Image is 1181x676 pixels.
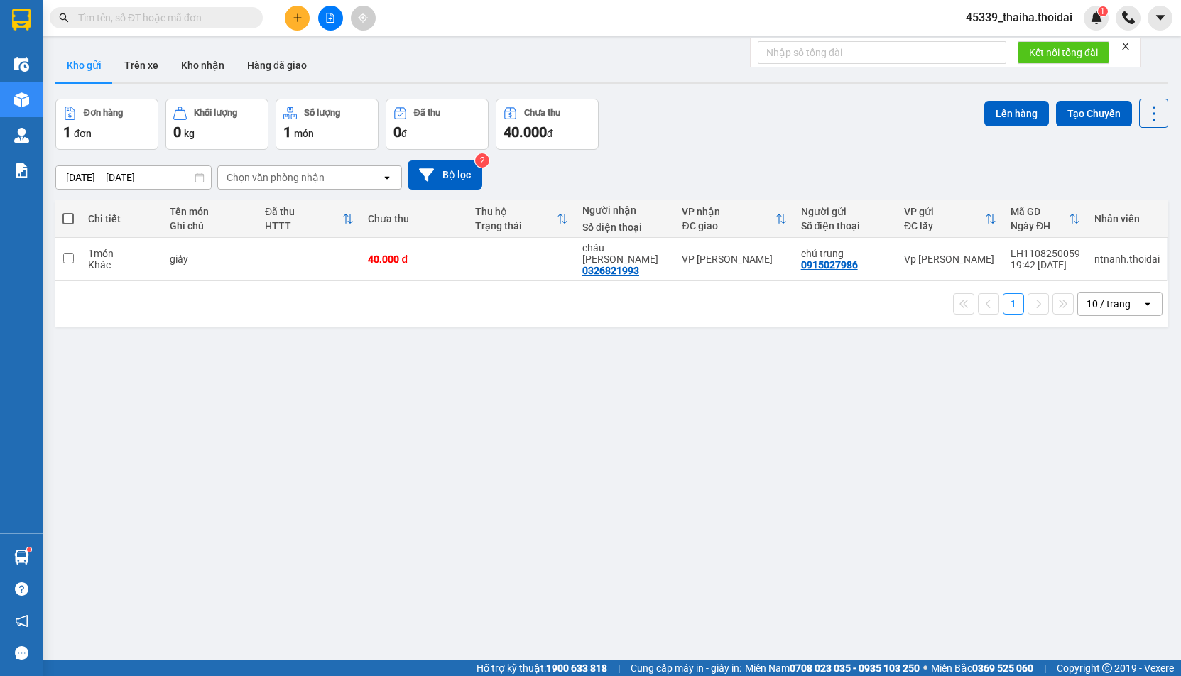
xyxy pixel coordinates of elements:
span: question-circle [15,582,28,596]
div: Đơn hàng [84,108,123,118]
sup: 2 [475,153,489,168]
span: Miền Bắc [931,660,1033,676]
th: Toggle SortBy [258,200,361,238]
svg: open [1142,298,1153,310]
span: 40.000 [504,124,547,141]
span: 1 [1100,6,1105,16]
div: Mã GD [1011,206,1069,217]
button: Tạo Chuyến [1056,101,1132,126]
div: giấy [170,253,251,265]
div: Đã thu [265,206,342,217]
button: Số lượng1món [276,99,379,150]
span: caret-down [1154,11,1167,24]
button: plus [285,6,310,31]
span: đ [401,128,407,139]
input: Nhập số tổng đài [758,41,1006,64]
button: Bộ lọc [408,160,482,190]
button: 1 [1003,293,1024,315]
button: Trên xe [113,48,170,82]
div: Chưa thu [368,213,461,224]
div: 40.000 đ [368,253,461,265]
span: message [15,646,28,660]
strong: 0369 525 060 [972,663,1033,674]
span: Cung cấp máy in - giấy in: [631,660,741,676]
sup: 1 [27,547,31,552]
div: ntnanh.thoidai [1094,253,1160,265]
strong: 1900 633 818 [546,663,607,674]
div: 1 món [88,248,156,259]
img: warehouse-icon [14,550,29,565]
span: đ [547,128,553,139]
div: Ngày ĐH [1011,220,1069,231]
div: chú trung [801,248,890,259]
div: Chi tiết [88,213,156,224]
div: Số điện thoại [582,222,668,233]
img: warehouse-icon [14,92,29,107]
div: cháu sen [582,242,668,265]
strong: 0708 023 035 - 0935 103 250 [790,663,920,674]
sup: 1 [1098,6,1108,16]
span: search [59,13,69,23]
img: warehouse-icon [14,57,29,72]
span: close [1121,41,1131,51]
button: Lên hàng [984,101,1049,126]
img: logo-vxr [12,9,31,31]
span: | [618,660,620,676]
div: VP nhận [682,206,775,217]
button: caret-down [1148,6,1172,31]
button: Kho gửi [55,48,113,82]
div: ĐC giao [682,220,775,231]
div: Tên món [170,206,251,217]
span: 45339_thaiha.thoidai [954,9,1084,26]
button: Đơn hàng1đơn [55,99,158,150]
div: Khối lượng [194,108,237,118]
input: Select a date range. [56,166,211,189]
span: file-add [325,13,335,23]
span: | [1044,660,1046,676]
span: copyright [1102,663,1112,673]
img: icon-new-feature [1090,11,1103,24]
div: Chưa thu [524,108,560,118]
span: kg [184,128,195,139]
div: 10 / trang [1087,297,1131,311]
button: Hàng đã giao [236,48,318,82]
div: Người gửi [801,206,890,217]
button: aim [351,6,376,31]
div: VP [PERSON_NAME] [682,253,786,265]
img: solution-icon [14,163,29,178]
span: Hỗ trợ kỹ thuật: [477,660,607,676]
th: Toggle SortBy [897,200,1003,238]
div: Trạng thái [475,220,557,231]
div: Người nhận [582,205,668,216]
div: Thu hộ [475,206,557,217]
th: Toggle SortBy [1003,200,1087,238]
span: Kết nối tổng đài [1029,45,1098,60]
button: Kho nhận [170,48,236,82]
button: Đã thu0đ [386,99,489,150]
span: 0 [393,124,401,141]
div: Đã thu [414,108,440,118]
div: Ghi chú [170,220,251,231]
span: 1 [63,124,71,141]
div: VP gửi [904,206,985,217]
span: 0 [173,124,181,141]
button: Khối lượng0kg [165,99,268,150]
div: Số điện thoại [801,220,890,231]
div: Chọn văn phòng nhận [227,170,325,185]
button: file-add [318,6,343,31]
div: Số lượng [304,108,340,118]
div: ĐC lấy [904,220,985,231]
th: Toggle SortBy [468,200,575,238]
span: món [294,128,314,139]
button: Kết nối tổng đài [1018,41,1109,64]
span: plus [293,13,303,23]
div: 0326821993 [582,265,639,276]
div: HTTT [265,220,342,231]
div: Vp [PERSON_NAME] [904,253,996,265]
div: 19:42 [DATE] [1011,259,1080,271]
span: notification [15,614,28,628]
div: 0915027986 [801,259,858,271]
span: đơn [74,128,92,139]
span: aim [358,13,368,23]
span: ⚪️ [923,665,927,671]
